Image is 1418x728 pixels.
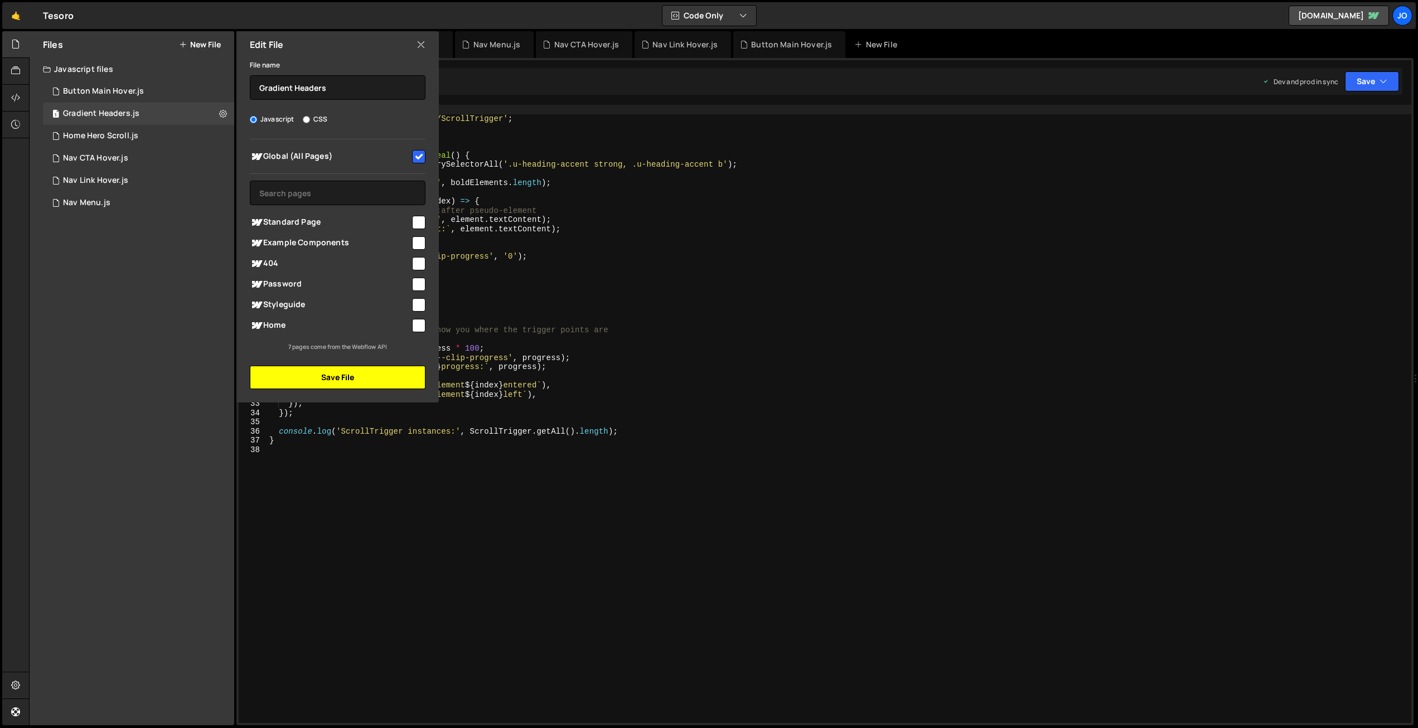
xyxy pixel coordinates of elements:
div: 17308/48184.js [43,192,234,214]
div: 17308/48212.js [43,125,234,147]
div: Nav CTA Hover.js [554,39,620,50]
div: Nav Menu.js [473,39,521,50]
div: 33 [239,399,267,409]
div: Javascript files [30,58,234,80]
div: 17308/48089.js [43,80,234,103]
div: Nav Menu.js [63,198,110,208]
a: [DOMAIN_NAME] [1289,6,1389,26]
input: Javascript [250,116,257,123]
div: Dev and prod in sync [1262,77,1338,86]
div: 17308/48367.js [43,103,234,125]
button: Save File [250,366,425,389]
input: CSS [303,116,310,123]
div: Nav Link Hover.js [652,39,718,50]
span: Global (All Pages) [250,150,410,163]
span: Home [250,319,410,332]
span: 1 [52,110,59,119]
input: Search pages [250,181,425,205]
div: 37 [239,436,267,445]
div: Tesoro [43,9,74,22]
a: 🤙 [2,2,30,29]
input: Name [250,75,425,100]
div: Gradient Headers.js [63,109,139,119]
div: Button Main Hover.js [63,86,144,96]
label: CSS [303,114,327,125]
span: 404 [250,257,410,270]
small: 7 pages come from the Webflow API [288,343,387,351]
div: Button Main Hover.js [751,39,832,50]
div: Nav Link Hover.js [63,176,128,186]
div: 35 [239,418,267,427]
a: Jo [1392,6,1412,26]
span: Password [250,278,410,291]
div: New File [854,39,901,50]
span: Example Components [250,236,410,250]
button: Code Only [662,6,756,26]
h2: Edit File [250,38,283,51]
div: Nav CTA Hover.js [63,153,128,163]
button: Save [1345,71,1399,91]
div: Home Hero Scroll.js [63,131,138,141]
div: 17308/48125.js [43,147,234,169]
button: New File [179,40,221,49]
span: Standard Page [250,216,410,229]
div: 38 [239,445,267,455]
label: Javascript [250,114,294,125]
div: 34 [239,409,267,418]
h2: Files [43,38,63,51]
span: Styleguide [250,298,410,312]
div: 17308/48103.js [43,169,234,192]
label: File name [250,60,280,71]
div: 36 [239,427,267,436]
